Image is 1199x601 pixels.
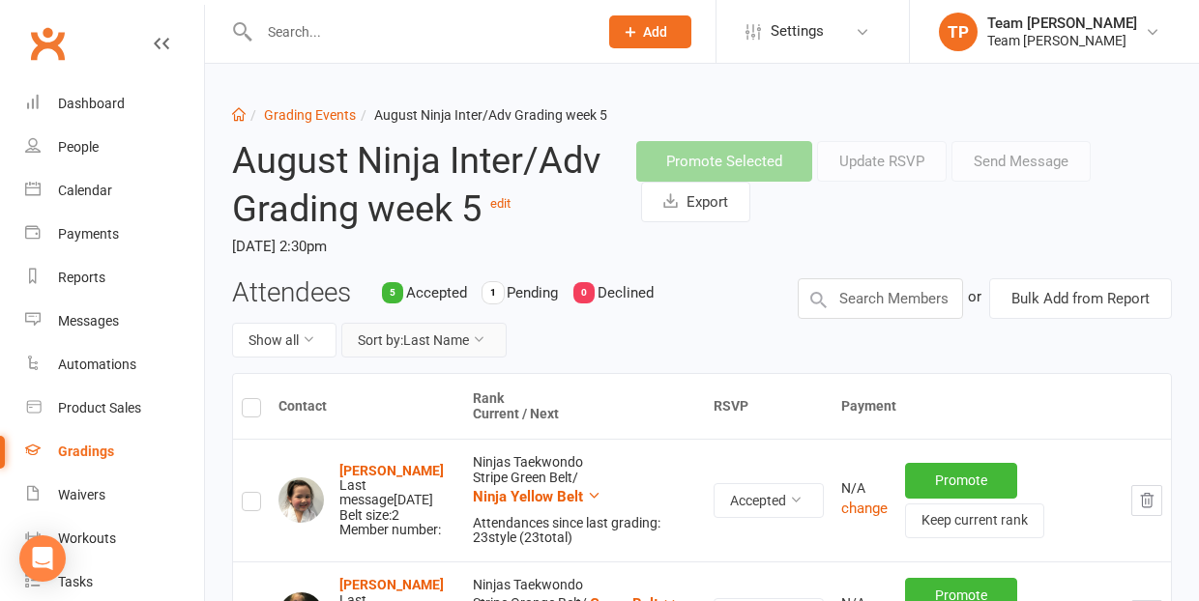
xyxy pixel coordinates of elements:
[25,213,204,256] a: Payments
[473,488,583,505] span: Ninja Yellow Belt
[339,464,455,538] div: Belt size: 2 Member number:
[483,282,504,303] div: 1
[19,535,66,582] div: Open Intercom Messenger
[25,430,204,473] a: Gradings
[58,487,105,502] div: Waivers
[841,497,888,520] button: change
[841,481,888,496] div: N/A
[58,226,119,242] div: Payments
[23,19,72,68] a: Clubworx
[714,483,824,518] button: Accepted
[25,300,204,343] a: Messages
[25,256,204,300] a: Reports
[507,284,558,301] span: Pending
[25,386,204,430] a: Product Sales
[643,24,667,40] span: Add
[598,284,654,301] span: Declined
[339,463,444,478] a: [PERSON_NAME]
[58,96,125,111] div: Dashboard
[473,485,601,508] button: Ninja Yellow Belt
[833,374,1171,439] th: Payment
[473,516,697,546] div: Attendances since last grading: 23 style ( 23 total)
[232,230,607,263] time: [DATE] 2:30pm
[232,141,607,229] h2: August Ninja Inter/Adv Grading week 5
[382,282,403,303] div: 5
[253,18,584,45] input: Search...
[58,139,99,155] div: People
[989,278,1172,319] button: Bulk Add from Report
[987,14,1137,32] div: Team [PERSON_NAME]
[771,10,824,53] span: Settings
[798,278,964,319] input: Search Members by name
[464,374,706,439] th: Rank Current / Next
[641,182,750,222] button: Export
[58,574,93,589] div: Tasks
[968,278,981,315] div: or
[58,270,105,285] div: Reports
[25,169,204,213] a: Calendar
[264,107,356,123] a: Grading Events
[609,15,691,48] button: Add
[58,444,114,459] div: Gradings
[58,530,116,546] div: Workouts
[406,284,467,301] span: Accepted
[987,32,1137,49] div: Team [PERSON_NAME]
[356,104,607,126] li: August Ninja Inter/Adv Grading week 5
[270,374,464,439] th: Contact
[58,313,119,329] div: Messages
[705,374,833,439] th: RSVP
[341,323,507,358] button: Sort by:Last Name
[905,463,1017,498] button: Promote
[232,278,351,308] h3: Attendees
[339,577,444,592] a: [PERSON_NAME]
[25,82,204,126] a: Dashboard
[573,282,595,303] div: 0
[464,439,706,561] td: Ninjas Taekwondo Stripe Green Belt /
[490,196,511,211] a: edit
[939,13,978,51] div: TP
[25,126,204,169] a: People
[25,343,204,386] a: Automations
[232,323,336,358] button: Show all
[58,183,112,198] div: Calendar
[58,400,141,415] div: Product Sales
[58,357,136,372] div: Automations
[905,503,1044,538] button: Keep current rank
[25,517,204,560] a: Workouts
[339,478,455,508] div: Last message [DATE]
[25,473,204,517] a: Waivers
